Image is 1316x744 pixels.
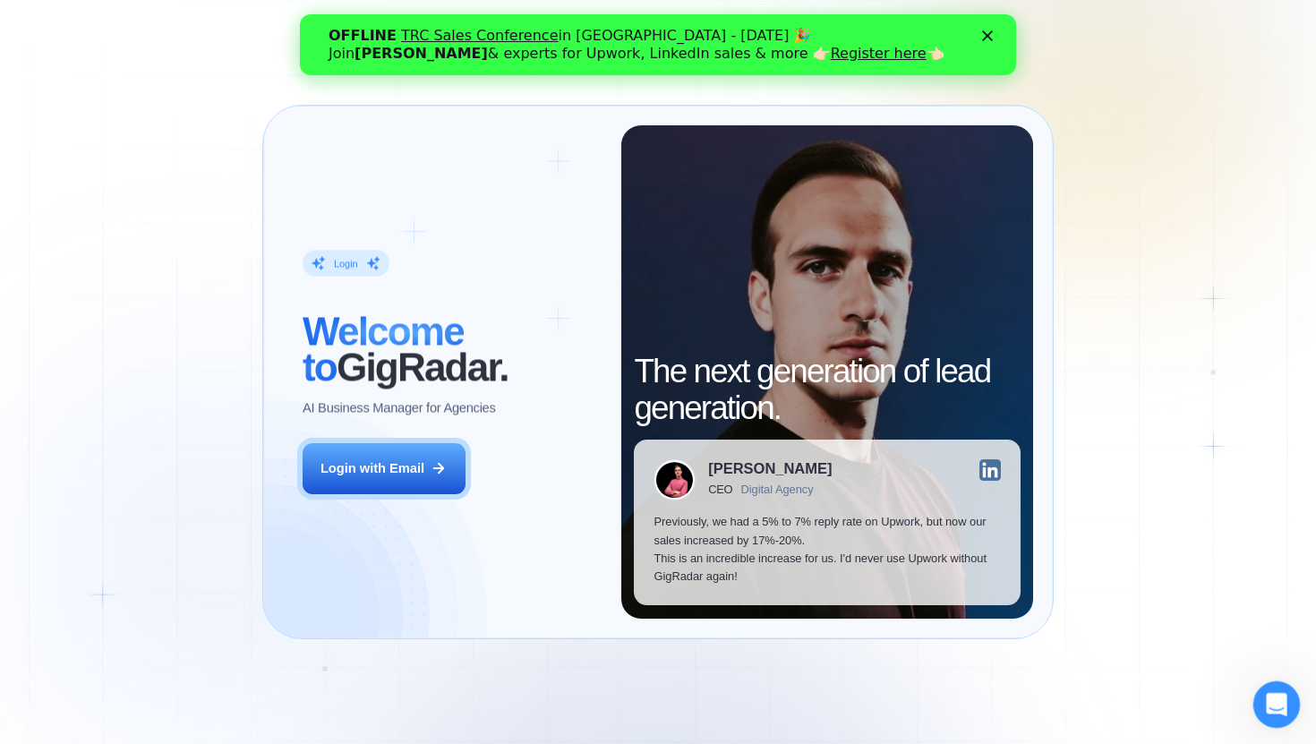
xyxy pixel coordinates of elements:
[303,309,464,389] span: Welcome to
[708,462,832,477] div: [PERSON_NAME]
[303,443,466,494] button: Login with Email
[741,483,814,497] div: Digital Agency
[654,513,1000,586] p: Previously, we had a 5% to 7% reply rate on Upwork, but now our sales increased by 17%-20%. This ...
[1253,681,1301,729] iframe: Intercom live chat
[634,354,1020,426] h2: The next generation of lead generation.
[531,30,627,47] a: Register here
[320,459,424,477] div: Login with Email
[682,16,700,27] div: Close
[708,483,732,497] div: CEO
[303,398,496,416] p: AI Business Manager for Agencies
[334,257,358,270] div: Login
[303,313,602,386] h2: ‍ GigRadar.
[300,14,1016,75] iframe: Intercom live chat banner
